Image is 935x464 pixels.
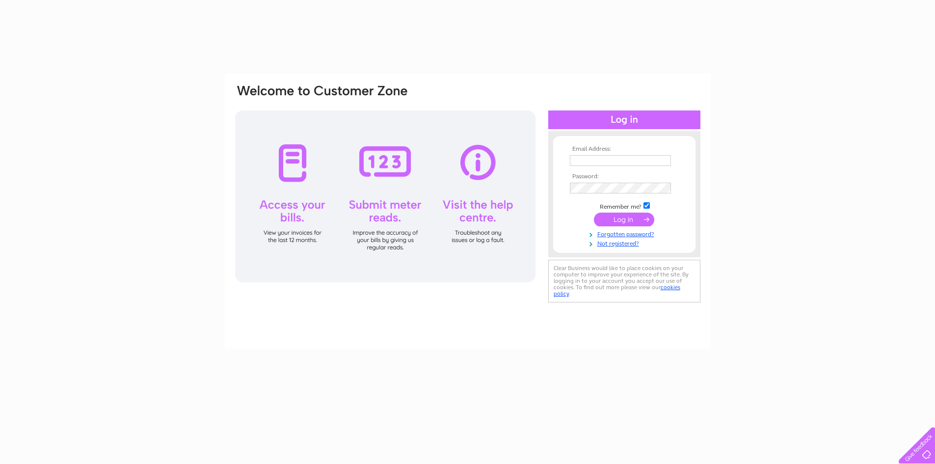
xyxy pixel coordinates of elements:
[570,229,681,238] a: Forgotten password?
[567,146,681,153] th: Email Address:
[567,173,681,180] th: Password:
[567,201,681,211] td: Remember me?
[554,284,680,297] a: cookies policy
[548,260,700,302] div: Clear Business would like to place cookies on your computer to improve your experience of the sit...
[570,238,681,247] a: Not registered?
[594,213,654,226] input: Submit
